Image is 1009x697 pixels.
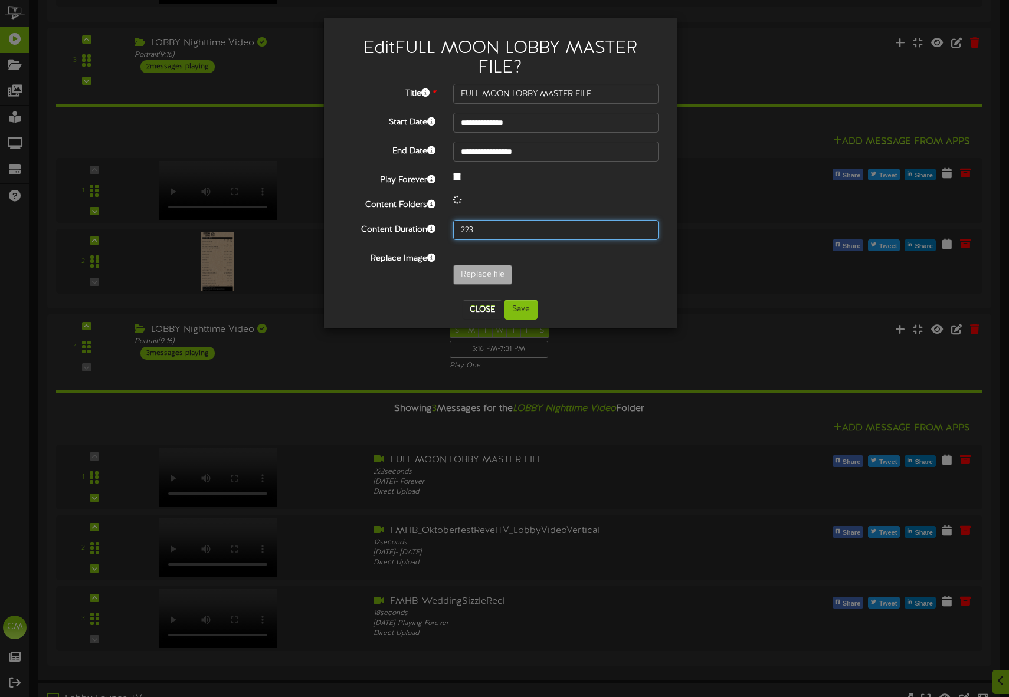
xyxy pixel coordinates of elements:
[333,220,444,236] label: Content Duration
[333,142,444,157] label: End Date
[333,84,444,100] label: Title
[333,195,444,211] label: Content Folders
[333,170,444,186] label: Play Forever
[453,220,659,240] input: 15
[333,113,444,129] label: Start Date
[504,300,538,320] button: Save
[453,84,659,104] input: Title
[342,39,659,78] h2: Edit FULL MOON LOBBY MASTER FILE ?
[463,300,502,319] button: Close
[333,249,444,265] label: Replace Image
